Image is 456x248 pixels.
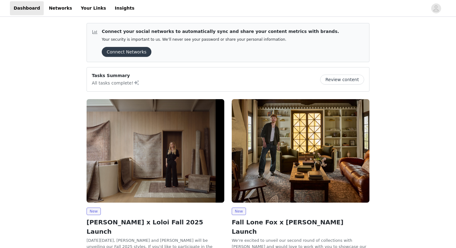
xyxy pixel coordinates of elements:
button: Review content [320,75,364,85]
p: All tasks complete! [92,79,140,86]
p: Your security is important to us. We’ll never see your password or share your personal information. [102,37,339,42]
div: avatar [433,3,439,13]
span: New [87,208,101,215]
img: Loloi Rugs [87,99,224,203]
p: Tasks Summary [92,72,140,79]
a: Insights [111,1,138,15]
p: Connect your social networks to automatically sync and share your content metrics with brands. [102,28,339,35]
img: Joon Loloi [232,99,369,203]
a: Your Links [77,1,110,15]
a: Networks [45,1,76,15]
h2: Fall Lone Fox x [PERSON_NAME] Launch [232,218,369,236]
span: New [232,208,246,215]
h2: [PERSON_NAME] x Loloi Fall 2025 Launch [87,218,224,236]
button: Connect Networks [102,47,151,57]
a: Dashboard [10,1,44,15]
